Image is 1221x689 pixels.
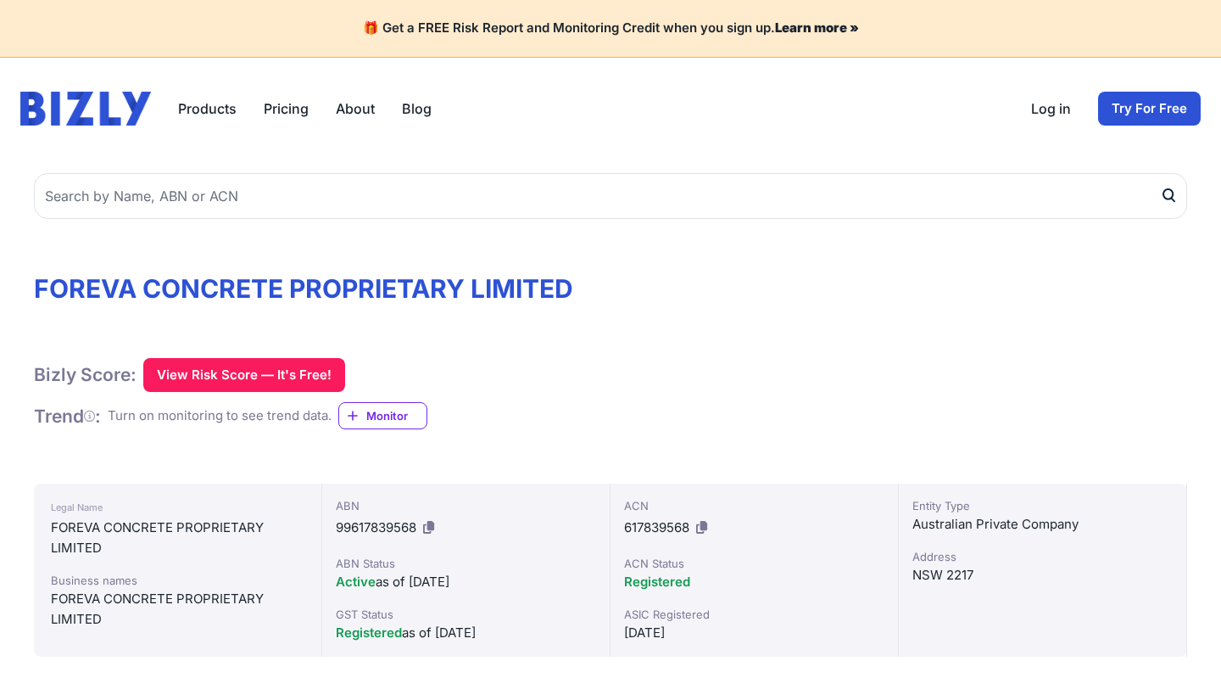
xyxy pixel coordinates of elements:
span: 617839568 [624,519,689,535]
div: ACN [624,497,884,514]
span: Registered [336,625,402,641]
div: Entity Type [912,497,1173,514]
input: Search by Name, ABN or ACN [34,173,1187,219]
a: Learn more » [775,20,859,36]
a: Blog [402,98,432,119]
h1: FOREVA CONCRETE PROPRIETARY LIMITED [34,273,1187,304]
span: 99617839568 [336,519,416,535]
div: FOREVA CONCRETE PROPRIETARY LIMITED [51,589,304,630]
div: Business names [51,572,304,589]
a: Monitor [338,402,427,429]
div: Legal Name [51,497,304,518]
div: ABN [336,497,596,514]
span: Registered [624,574,690,590]
div: as of [DATE] [336,572,596,592]
div: ASIC Registered [624,606,884,623]
div: Address [912,548,1173,565]
button: View Risk Score — It's Free! [143,358,345,392]
div: FOREVA CONCRETE PROPRIETARY LIMITED [51,518,304,558]
span: Active [336,574,376,590]
button: Products [178,98,237,119]
div: NSW 2217 [912,565,1173,585]
div: [DATE] [624,623,884,643]
a: Pricing [264,98,309,119]
div: GST Status [336,606,596,623]
h4: 🎁 Get a FREE Risk Report and Monitoring Credit when you sign up. [20,20,1201,36]
div: Turn on monitoring to see trend data. [108,406,332,426]
a: Try For Free [1098,92,1201,126]
h1: Trend : [34,405,101,428]
div: as of [DATE] [336,623,596,643]
div: ABN Status [336,555,596,572]
h1: Bizly Score: [34,363,137,386]
a: Log in [1031,98,1071,119]
span: Monitor [366,407,427,424]
div: Australian Private Company [912,514,1173,535]
a: About [336,98,375,119]
div: ACN Status [624,555,884,572]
